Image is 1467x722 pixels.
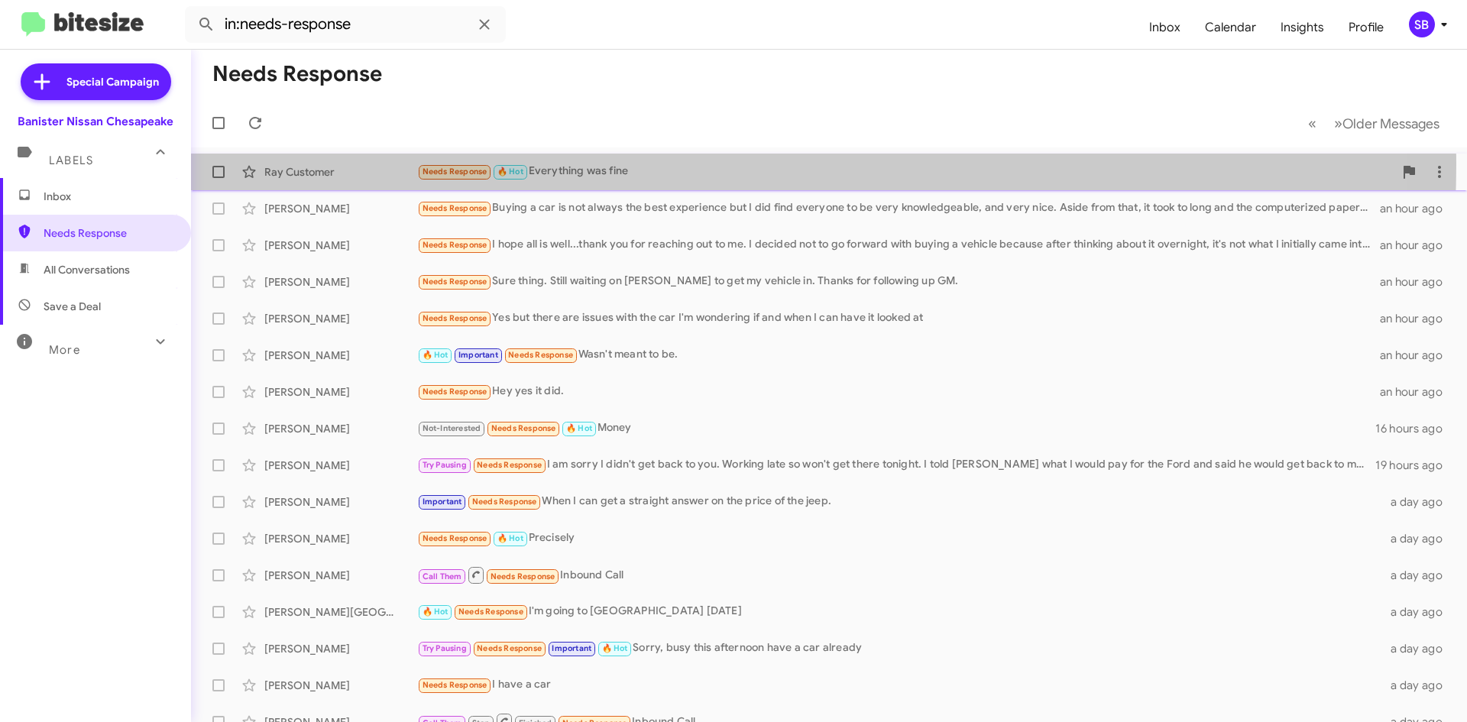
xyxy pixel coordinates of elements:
div: Banister Nissan Chesapeake [18,114,173,129]
div: Buying a car is not always the best experience but I did find everyone to be very knowledgeable, ... [417,199,1380,217]
span: Needs Response [423,680,487,690]
div: Wasn't meant to be. [417,346,1380,364]
span: Important [458,350,498,360]
div: [PERSON_NAME] [264,568,417,583]
span: 🔥 Hot [602,643,628,653]
div: a day ago [1381,568,1455,583]
a: Insights [1268,5,1336,50]
span: 🔥 Hot [423,350,449,360]
span: 🔥 Hot [497,533,523,543]
input: Search [185,6,506,43]
span: Needs Response [423,387,487,397]
div: Hey yes it did. [417,383,1380,400]
span: Needs Response [491,571,555,581]
div: [PERSON_NAME] [264,274,417,290]
div: [PERSON_NAME] [264,641,417,656]
div: Yes but there are issues with the car I'm wondering if and when I can have it looked at [417,309,1380,327]
span: Needs Response [477,460,542,470]
span: Try Pausing [423,643,467,653]
a: Profile [1336,5,1396,50]
div: Sorry, busy this afternoon have a car already [417,639,1381,657]
div: Sure thing. Still waiting on [PERSON_NAME] to get my vehicle in. Thanks for following up GM. [417,273,1380,290]
div: I'm going to [GEOGRAPHIC_DATA] [DATE] [417,603,1381,620]
span: 🔥 Hot [497,167,523,176]
a: Inbox [1137,5,1193,50]
button: Previous [1299,108,1326,139]
h1: Needs Response [212,62,382,86]
div: SB [1409,11,1435,37]
span: Needs Response [472,497,537,507]
nav: Page navigation example [1300,108,1449,139]
div: an hour ago [1380,384,1455,400]
span: Save a Deal [44,299,101,314]
button: SB [1396,11,1450,37]
div: [PERSON_NAME] [264,494,417,510]
div: I hope all is well...thank you for reaching out to me. I decided not to go forward with buying a ... [417,236,1380,254]
div: an hour ago [1380,274,1455,290]
div: a day ago [1381,531,1455,546]
span: Try Pausing [423,460,467,470]
span: 🔥 Hot [423,607,449,617]
span: More [49,343,80,357]
span: « [1308,114,1316,133]
span: Older Messages [1342,115,1439,132]
div: Everything was fine [417,163,1394,180]
div: Inbound Call [417,565,1381,584]
span: All Conversations [44,262,130,277]
div: [PERSON_NAME] [264,348,417,363]
a: Calendar [1193,5,1268,50]
span: Needs Response [458,607,523,617]
span: Labels [49,154,93,167]
span: » [1334,114,1342,133]
div: [PERSON_NAME] [264,458,417,473]
div: an hour ago [1380,348,1455,363]
div: a day ago [1381,641,1455,656]
div: a day ago [1381,604,1455,620]
div: [PERSON_NAME] [264,238,417,253]
div: Ray Customer [264,164,417,180]
span: Needs Response [423,277,487,287]
span: Not-Interested [423,423,481,433]
span: Call Them [423,571,462,581]
span: Needs Response [423,533,487,543]
div: [PERSON_NAME][GEOGRAPHIC_DATA] [264,604,417,620]
span: Needs Response [44,225,173,241]
span: Needs Response [477,643,542,653]
div: an hour ago [1380,238,1455,253]
span: Needs Response [423,240,487,250]
div: [PERSON_NAME] [264,201,417,216]
span: Needs Response [491,423,556,433]
span: Needs Response [423,167,487,176]
span: Important [423,497,462,507]
span: Important [552,643,591,653]
div: an hour ago [1380,201,1455,216]
div: [PERSON_NAME] [264,531,417,546]
div: an hour ago [1380,311,1455,326]
div: Precisely [417,529,1381,547]
div: [PERSON_NAME] [264,384,417,400]
span: Needs Response [423,203,487,213]
span: Needs Response [423,313,487,323]
div: I have a car [417,676,1381,694]
div: When I can get a straight answer on the price of the jeep. [417,493,1381,510]
span: Needs Response [508,350,573,360]
div: 16 hours ago [1375,421,1455,436]
div: [PERSON_NAME] [264,421,417,436]
a: Special Campaign [21,63,171,100]
div: Money [417,419,1375,437]
div: [PERSON_NAME] [264,311,417,326]
div: I am sorry I didn't get back to you. Working late so won't get there tonight. I told [PERSON_NAME... [417,456,1375,474]
div: a day ago [1381,678,1455,693]
div: 19 hours ago [1375,458,1455,473]
span: Special Campaign [66,74,159,89]
span: 🔥 Hot [566,423,592,433]
span: Inbox [44,189,173,204]
div: a day ago [1381,494,1455,510]
div: [PERSON_NAME] [264,678,417,693]
button: Next [1325,108,1449,139]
